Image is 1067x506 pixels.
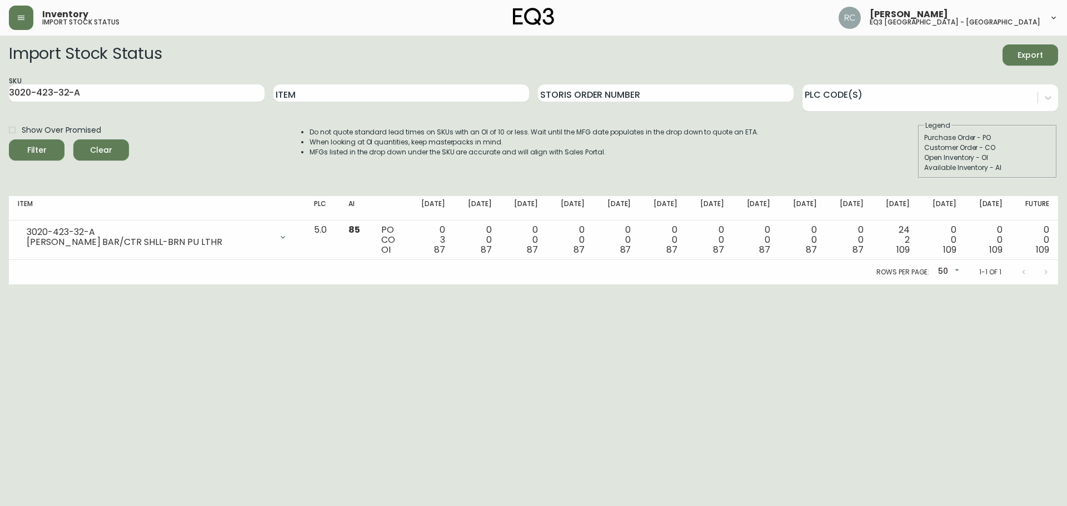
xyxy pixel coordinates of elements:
div: Filter [27,143,47,157]
div: 3020-423-32-A [27,227,272,237]
th: AI [340,196,372,221]
legend: Legend [924,121,951,131]
li: When looking at OI quantities, keep masterpacks in mind. [310,137,759,147]
span: OI [381,243,391,256]
span: 87 [527,243,538,256]
span: 87 [852,243,864,256]
th: [DATE] [965,196,1012,221]
button: Filter [9,139,64,161]
th: [DATE] [454,196,501,221]
th: [DATE] [872,196,919,221]
div: 0 0 [742,225,771,255]
span: 87 [713,243,724,256]
div: 0 0 [1020,225,1049,255]
div: Customer Order - CO [924,143,1051,153]
div: [PERSON_NAME] BAR/CTR SHLL-BRN PU LTHR [27,237,272,247]
span: 87 [434,243,445,256]
div: 0 0 [649,225,677,255]
div: 50 [934,263,961,281]
td: 5.0 [305,221,339,260]
div: Open Inventory - OI [924,153,1051,163]
th: [DATE] [919,196,965,221]
div: 0 0 [510,225,539,255]
span: 109 [943,243,956,256]
span: Export [1011,48,1049,62]
h5: import stock status [42,19,119,26]
li: MFGs listed in the drop down under the SKU are accurate and will align with Sales Portal. [310,147,759,157]
th: Item [9,196,305,221]
h2: Import Stock Status [9,44,162,66]
div: 0 0 [695,225,724,255]
span: 109 [896,243,910,256]
button: Clear [73,139,129,161]
div: 0 3 [416,225,445,255]
div: 0 0 [788,225,817,255]
th: [DATE] [686,196,733,221]
span: Clear [82,143,120,157]
th: [DATE] [501,196,547,221]
h5: eq3 [GEOGRAPHIC_DATA] - [GEOGRAPHIC_DATA] [870,19,1040,26]
div: 0 0 [556,225,585,255]
span: 87 [759,243,770,256]
th: PLC [305,196,339,221]
li: Do not quote standard lead times on SKUs with an OI of 10 or less. Wait until the MFG date popula... [310,127,759,137]
th: [DATE] [547,196,594,221]
p: Rows per page: [876,267,929,277]
span: 109 [1036,243,1049,256]
div: PO CO [381,225,399,255]
th: [DATE] [733,196,780,221]
div: 0 0 [835,225,864,255]
span: 87 [574,243,585,256]
th: [DATE] [826,196,872,221]
th: [DATE] [779,196,826,221]
button: Export [1003,44,1058,66]
span: 85 [348,223,360,236]
div: 0 0 [928,225,956,255]
th: [DATE] [594,196,640,221]
span: 87 [806,243,817,256]
th: [DATE] [640,196,686,221]
div: Purchase Order - PO [924,133,1051,143]
div: 3020-423-32-A[PERSON_NAME] BAR/CTR SHLL-BRN PU LTHR [18,225,296,249]
span: [PERSON_NAME] [870,10,948,19]
span: 109 [989,243,1003,256]
th: Future [1011,196,1058,221]
div: Available Inventory - AI [924,163,1051,173]
span: 87 [481,243,492,256]
span: Show Over Promised [22,124,101,136]
div: 0 0 [974,225,1003,255]
th: [DATE] [407,196,454,221]
img: 75cc83b809079a11c15b21e94bbc0507 [839,7,861,29]
span: 87 [620,243,631,256]
div: 24 2 [881,225,910,255]
div: 0 0 [602,225,631,255]
div: 0 0 [463,225,492,255]
img: logo [513,8,554,26]
p: 1-1 of 1 [979,267,1001,277]
span: Inventory [42,10,88,19]
span: 87 [666,243,677,256]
